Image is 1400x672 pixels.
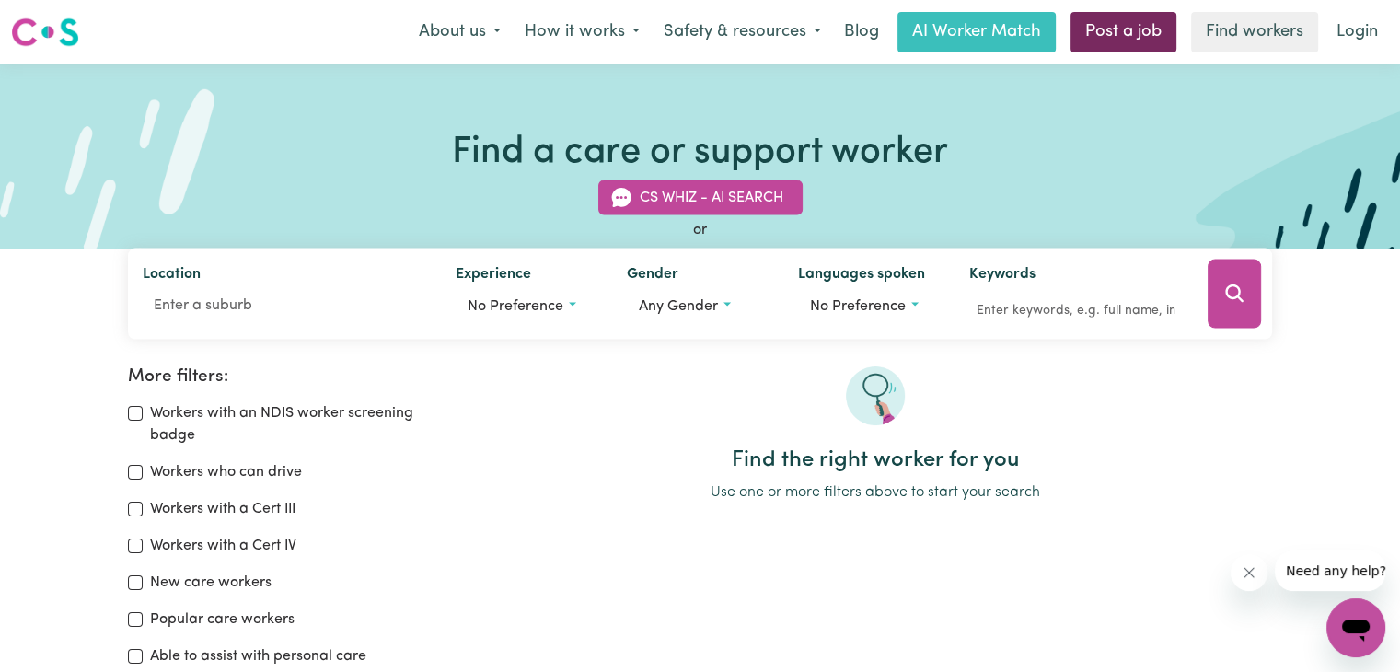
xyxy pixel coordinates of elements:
button: About us [407,13,513,52]
a: Blog [833,12,890,52]
span: No preference [468,299,563,314]
span: No preference [810,299,906,314]
h2: Find the right worker for you [478,447,1272,474]
h2: More filters: [128,366,456,388]
button: Worker language preferences [798,289,940,324]
a: Find workers [1191,12,1318,52]
label: New care workers [150,572,272,594]
input: Enter keywords, e.g. full name, interests [969,296,1182,325]
span: Any gender [639,299,718,314]
label: Keywords [969,263,1036,289]
button: Search [1208,260,1261,329]
button: Worker gender preference [627,289,769,324]
iframe: Close message [1231,554,1267,591]
label: Languages spoken [798,263,925,289]
button: How it works [513,13,652,52]
a: Login [1325,12,1389,52]
label: Workers who can drive [150,461,302,483]
div: or [128,219,1273,241]
p: Use one or more filters above to start your search [478,481,1272,504]
a: Careseekers logo [11,11,79,53]
a: AI Worker Match [897,12,1056,52]
label: Experience [456,263,531,289]
button: Worker experience options [456,289,597,324]
input: Enter a suburb [143,289,426,322]
label: Workers with a Cert III [150,498,295,520]
label: Popular care workers [150,608,295,631]
h1: Find a care or support worker [452,131,948,175]
button: Safety & resources [652,13,833,52]
label: Workers with a Cert IV [150,535,296,557]
iframe: Message from company [1275,550,1385,591]
label: Able to assist with personal care [150,645,366,667]
label: Location [143,263,201,289]
a: Post a job [1070,12,1176,52]
label: Workers with an NDIS worker screening badge [150,402,456,446]
iframe: Button to launch messaging window [1326,598,1385,657]
button: CS Whiz - AI Search [598,180,803,215]
img: Careseekers logo [11,16,79,49]
span: Need any help? [11,13,111,28]
label: Gender [627,263,678,289]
